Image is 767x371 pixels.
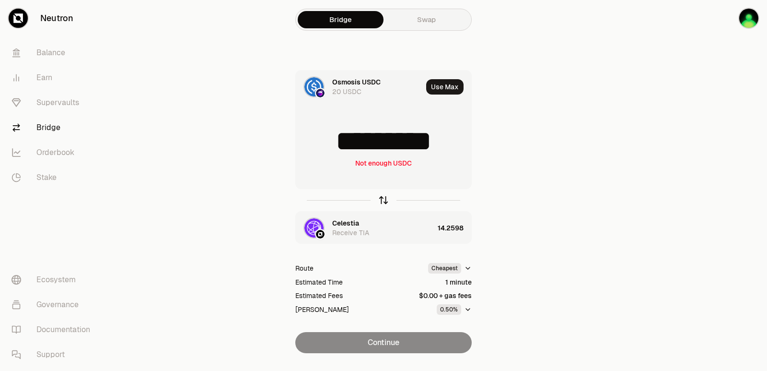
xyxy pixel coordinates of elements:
[355,158,412,168] div: Not enough USDC
[4,165,104,190] a: Stake
[316,230,325,239] img: Neutron Logo
[438,212,471,244] div: 14.2598
[4,65,104,90] a: Earn
[298,11,383,28] a: Bridge
[4,40,104,65] a: Balance
[428,263,461,274] div: Cheapest
[4,115,104,140] a: Bridge
[296,212,434,244] div: TIA LogoNeutron LogoCelestiaReceive TIA
[296,212,471,244] button: TIA LogoNeutron LogoCelestiaReceive TIA14.2598
[4,292,104,317] a: Governance
[304,218,324,238] img: TIA Logo
[437,304,472,315] button: 0.50%
[304,77,324,96] img: USDC Logo
[445,277,472,287] div: 1 minute
[316,89,325,97] img: Osmosis Logo
[4,140,104,165] a: Orderbook
[4,267,104,292] a: Ecosystem
[295,263,314,273] div: Route
[383,11,469,28] a: Swap
[295,291,343,300] div: Estimated Fees
[419,291,472,300] div: $0.00 + gas fees
[332,77,381,87] div: Osmosis USDC
[437,304,461,315] div: 0.50%
[296,71,422,103] div: USDC LogoOsmosis LogoOsmosis USDC20 USDC
[739,9,758,28] img: sandy mercy
[332,228,369,238] div: Receive TIA
[4,317,104,342] a: Documentation
[332,87,361,96] div: 20 USDC
[4,342,104,367] a: Support
[295,305,349,314] div: [PERSON_NAME]
[426,79,464,95] button: Use Max
[4,90,104,115] a: Supervaults
[295,277,343,287] div: Estimated Time
[332,218,359,228] div: Celestia
[428,263,472,274] button: Cheapest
